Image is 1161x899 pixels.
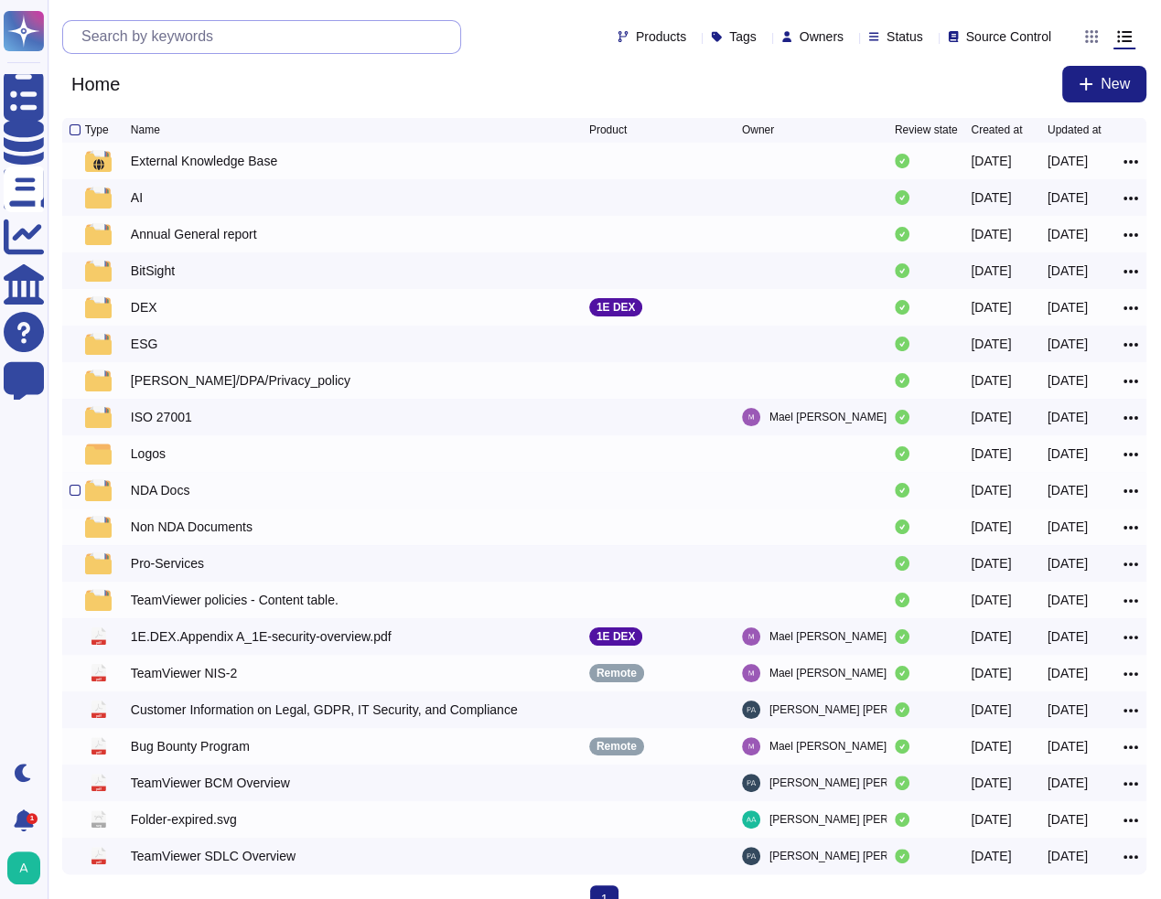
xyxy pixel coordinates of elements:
img: folder [85,333,111,355]
div: [DATE] [1048,444,1088,463]
div: [DATE] [1048,225,1088,243]
span: Home [62,70,129,98]
div: [DATE] [971,774,1011,792]
div: [DATE] [971,225,1011,243]
img: user [742,737,760,755]
span: Tags [729,30,757,43]
div: [DATE] [971,298,1011,316]
div: Bug Bounty Program [131,737,250,755]
div: [DATE] [1048,591,1088,609]
div: [DATE] [1048,371,1088,390]
div: BitSight [131,262,175,280]
div: 1E.DEX.Appendix A_1E-security-overview.pdf [131,627,392,646]
span: Mael [PERSON_NAME] [769,627,887,646]
span: [PERSON_NAME] [PERSON_NAME] [769,774,953,792]
button: user [4,848,53,888]
div: NDA Docs [131,481,190,499]
img: user [742,810,760,829]
div: [DATE] [971,335,1011,353]
img: folder [85,369,111,391]
div: [DATE] [971,737,1011,755]
button: New [1062,66,1146,102]
div: [DATE] [971,554,1011,573]
div: [DATE] [971,152,1011,170]
div: [DATE] [1048,847,1088,865]
img: user [742,774,760,792]
div: ESG [131,335,158,353]
div: [DATE] [971,627,1011,646]
div: Customer Information on Legal, GDPR, IT Security, and Compliance [131,701,518,719]
div: Non NDA Documents [131,518,253,536]
span: [PERSON_NAME] [PERSON_NAME] [769,701,953,719]
div: Annual General report [131,225,257,243]
img: folder [85,406,111,428]
div: DEX [131,298,157,316]
div: [DATE] [1048,664,1088,682]
p: 1E DEX [597,631,636,642]
div: Pro-Services [131,554,204,573]
span: Mael [PERSON_NAME] [769,408,887,426]
div: [DATE] [1048,152,1088,170]
div: [DATE] [1048,408,1088,426]
div: [DATE] [971,701,1011,719]
div: TeamViewer BCM Overview [131,774,290,792]
img: folder [85,589,111,611]
span: [PERSON_NAME] [PERSON_NAME] [769,810,953,829]
span: Product [589,124,627,135]
img: folder [85,150,111,172]
div: External Knowledge Base [131,152,277,170]
span: Products [636,30,686,43]
span: Source Control [966,30,1051,43]
span: Owners [800,30,844,43]
img: folder [85,296,111,318]
div: TeamViewer NIS-2 [131,664,237,682]
img: folder [85,223,111,245]
p: Remote [597,668,637,679]
div: [DATE] [1048,737,1088,755]
img: folder [85,443,111,465]
div: Logos [131,444,166,463]
div: [DATE] [1048,774,1088,792]
div: [DATE] [1048,335,1088,353]
div: [DATE] [1048,188,1088,207]
div: [DATE] [1048,481,1088,499]
div: [PERSON_NAME]/DPA/Privacy_policy [131,371,350,390]
img: folder [85,479,111,501]
div: [DATE] [971,847,1011,865]
img: folder [85,516,111,538]
img: user [742,701,760,719]
span: [PERSON_NAME] [PERSON_NAME] [769,847,953,865]
div: [DATE] [971,810,1011,829]
div: [DATE] [1048,627,1088,646]
div: TeamViewer SDLC Overview [131,847,296,865]
div: [DATE] [971,518,1011,536]
div: [DATE] [1048,810,1088,829]
span: Name [131,124,160,135]
span: Status [887,30,923,43]
span: Created at [971,124,1022,135]
img: user [742,408,760,426]
div: [DATE] [1048,518,1088,536]
div: [DATE] [971,262,1011,280]
div: [DATE] [971,444,1011,463]
div: TeamViewer policies - Content table. [131,591,339,609]
span: Mael [PERSON_NAME] [769,664,887,682]
img: folder [85,260,111,282]
img: user [742,664,760,682]
img: user [742,847,760,865]
span: Review state [895,124,958,135]
div: Folder-expired.svg [131,810,237,829]
div: [DATE] [1048,701,1088,719]
img: folder [85,552,111,574]
span: Updated at [1048,124,1102,135]
input: Search by keywords [72,21,460,53]
span: Type [85,124,109,135]
img: folder [85,187,111,209]
span: New [1101,77,1130,91]
div: [DATE] [971,371,1011,390]
div: [DATE] [1048,554,1088,573]
span: Mael [PERSON_NAME] [769,737,887,755]
img: user [7,851,40,884]
div: [DATE] [971,408,1011,426]
div: [DATE] [1048,262,1088,280]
